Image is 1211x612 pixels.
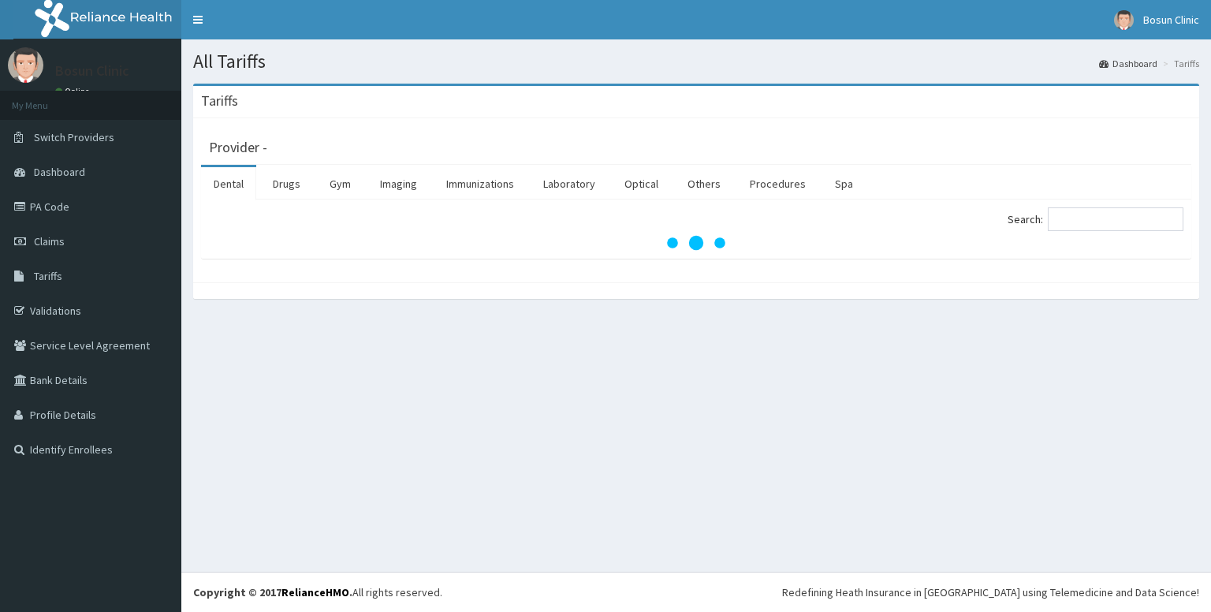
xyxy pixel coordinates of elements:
[612,167,671,200] a: Optical
[367,167,430,200] a: Imaging
[1008,207,1183,231] label: Search:
[201,167,256,200] a: Dental
[434,167,527,200] a: Immunizations
[201,94,238,108] h3: Tariffs
[1159,57,1199,70] li: Tariffs
[665,211,728,274] svg: audio-loading
[281,585,349,599] a: RelianceHMO
[8,47,43,83] img: User Image
[34,269,62,283] span: Tariffs
[55,86,93,97] a: Online
[737,167,818,200] a: Procedures
[34,234,65,248] span: Claims
[1048,207,1183,231] input: Search:
[55,64,129,78] p: Bosun Clinic
[531,167,608,200] a: Laboratory
[675,167,733,200] a: Others
[782,584,1199,600] div: Redefining Heath Insurance in [GEOGRAPHIC_DATA] using Telemedicine and Data Science!
[193,51,1199,72] h1: All Tariffs
[260,167,313,200] a: Drugs
[1099,57,1157,70] a: Dashboard
[193,585,352,599] strong: Copyright © 2017 .
[34,165,85,179] span: Dashboard
[1143,13,1199,27] span: Bosun Clinic
[34,130,114,144] span: Switch Providers
[1114,10,1134,30] img: User Image
[181,572,1211,612] footer: All rights reserved.
[209,140,267,155] h3: Provider -
[822,167,866,200] a: Spa
[317,167,363,200] a: Gym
